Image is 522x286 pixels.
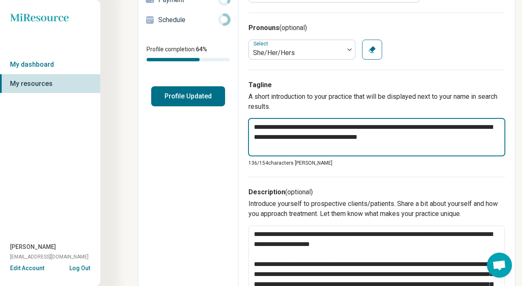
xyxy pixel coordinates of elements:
[248,92,505,112] p: A short introduction to your practice that will be displayed next to your name in search results.
[253,48,340,58] div: She/Her/Hers
[10,253,89,261] span: [EMAIL_ADDRESS][DOMAIN_NAME]
[69,264,90,271] button: Log Out
[248,159,505,167] p: 136/ 154 characters [PERSON_NAME]
[196,46,207,53] span: 64 %
[158,15,218,25] p: Schedule
[248,199,505,219] p: Introduce yourself to prospective clients/patients. Share a bit about yourself and how you approa...
[138,10,238,30] a: Schedule
[487,253,512,278] div: Open chat
[279,24,307,32] span: (optional)
[285,188,313,196] span: (optional)
[253,41,270,47] label: Select
[10,264,44,273] button: Edit Account
[248,23,505,33] h3: Pronouns
[248,80,505,90] h3: Tagline
[10,243,56,251] span: [PERSON_NAME]
[248,187,505,197] h3: Description
[147,58,230,61] div: Profile completion
[138,40,238,66] div: Profile completion:
[151,86,225,106] button: Profile Updated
